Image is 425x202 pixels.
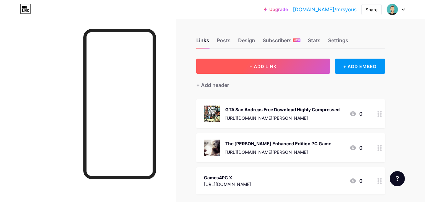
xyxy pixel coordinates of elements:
[335,59,385,74] div: + ADD EMBED
[349,110,362,118] div: 0
[264,7,288,12] a: Upgrade
[225,140,331,147] div: The [PERSON_NAME] Enhanced Edition PC Game
[196,37,209,48] div: Links
[308,37,321,48] div: Stats
[196,59,330,74] button: + ADD LINK
[386,3,398,15] img: mrsyous
[204,140,220,156] img: The Witcher Enhanced Edition PC Game
[294,38,300,42] span: NEW
[366,6,377,13] div: Share
[225,149,331,155] div: [URL][DOMAIN_NAME][PERSON_NAME]
[293,6,356,13] a: [DOMAIN_NAME]/mrsyous
[349,177,362,185] div: 0
[217,37,231,48] div: Posts
[225,115,340,121] div: [URL][DOMAIN_NAME][PERSON_NAME]
[204,181,251,188] div: [URL][DOMAIN_NAME]
[225,106,340,113] div: GTA San Andreas Free Download Highly Compressed
[328,37,348,48] div: Settings
[204,106,220,122] img: GTA San Andreas Free Download Highly Compressed
[196,81,229,89] div: + Add header
[263,37,300,48] div: Subscribers
[238,37,255,48] div: Design
[249,64,277,69] span: + ADD LINK
[349,144,362,152] div: 0
[204,174,251,181] div: Games4PC X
